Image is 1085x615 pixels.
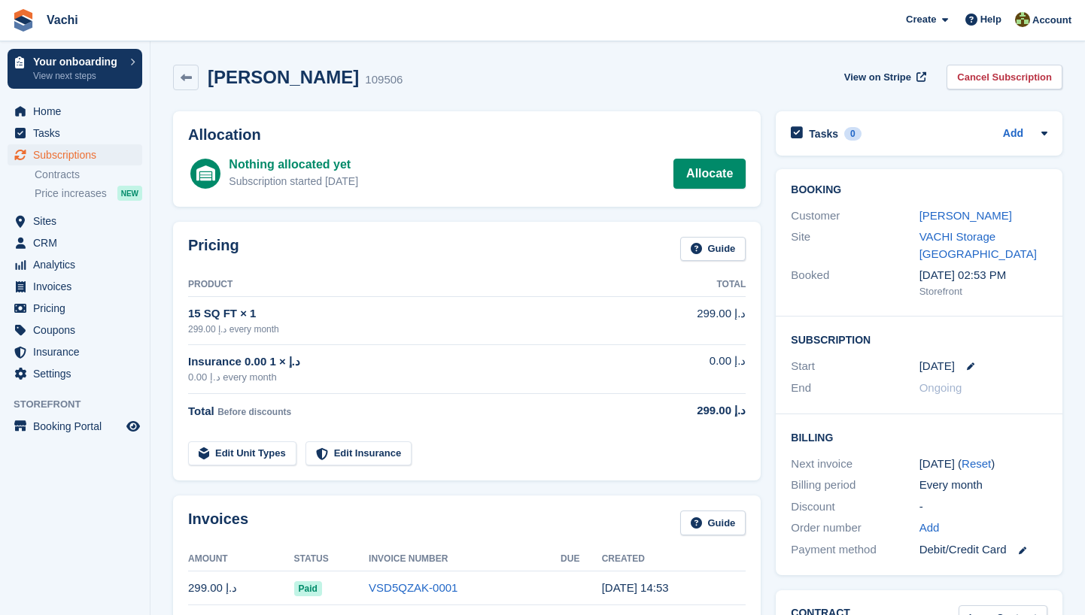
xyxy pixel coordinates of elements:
[33,144,123,165] span: Subscriptions
[33,276,123,297] span: Invoices
[33,298,123,319] span: Pricing
[369,547,561,571] th: Invoice Number
[188,323,646,336] div: 299.00 د.إ every month
[919,498,1047,516] div: -
[365,71,403,89] div: 109506
[1032,13,1071,28] span: Account
[791,498,919,516] div: Discount
[791,380,919,397] div: End
[294,547,369,571] th: Status
[919,209,1012,222] a: [PERSON_NAME]
[208,67,359,87] h2: [PERSON_NAME]
[791,267,919,298] div: Booked
[35,185,142,201] a: Price increases NEW
[217,407,291,417] span: Before discounts
[919,267,1047,284] div: [DATE] 02:53 PM
[602,547,746,571] th: Created
[188,237,239,262] h2: Pricing
[646,344,746,393] td: 0.00 د.إ
[117,186,142,201] div: NEW
[33,341,123,362] span: Insurance
[646,402,746,420] div: 299.00 د.إ
[791,520,919,537] div: Order number
[919,381,962,394] span: Ongoing
[838,65,929,89] a: View on Stripe
[188,126,746,144] h2: Allocation
[791,456,919,473] div: Next invoice
[680,510,746,535] a: Guide
[602,581,669,594] time: 2025-09-22 10:53:51 UTC
[8,101,142,122] a: menu
[229,156,358,174] div: Nothing allocated yet
[33,320,123,341] span: Coupons
[8,320,142,341] a: menu
[33,416,123,437] span: Booking Portal
[188,370,646,385] div: 0.00 د.إ every month
[33,363,123,384] span: Settings
[41,8,84,32] a: Vachi
[8,341,142,362] a: menu
[809,127,838,141] h2: Tasks
[791,184,1047,196] h2: Booking
[188,547,294,571] th: Amount
[14,397,150,412] span: Storefront
[35,186,107,201] span: Price increases
[8,144,142,165] a: menu
[33,254,123,275] span: Analytics
[919,358,955,375] time: 2025-09-21 21:00:00 UTC
[919,230,1037,260] a: VACHI Storage [GEOGRAPHIC_DATA]
[294,581,322,596] span: Paid
[33,232,123,253] span: CRM
[791,541,919,559] div: Payment method
[229,174,358,189] div: Subscription started [DATE]
[962,457,991,470] a: Reset
[188,571,294,605] td: 299.00 د.إ
[305,441,412,466] a: Edit Insurance
[8,49,142,89] a: Your onboarding View next steps
[8,276,142,297] a: menu
[947,65,1062,89] a: Cancel Subscription
[791,477,919,494] div: Billing period
[8,123,142,144] a: menu
[1003,126,1023,143] a: Add
[188,305,646,323] div: 15 SQ FT × 1
[919,477,1047,494] div: Every month
[188,353,646,371] div: Insurance 0.00 د.إ × 1
[906,12,936,27] span: Create
[8,363,142,384] a: menu
[980,12,1001,27] span: Help
[188,510,248,535] h2: Invoices
[919,520,940,537] a: Add
[8,232,142,253] a: menu
[919,284,1047,299] div: Storefront
[919,456,1047,473] div: [DATE] ( )
[188,441,296,466] a: Edit Unit Types
[8,254,142,275] a: menu
[680,237,746,262] a: Guide
[791,332,1047,347] h2: Subscription
[12,9,35,32] img: stora-icon-8386f47178a22dfd0bd8f6a31ec36ba5ce8667c1dd55bd0f319d3a0aa187defe.svg
[791,358,919,375] div: Start
[791,208,919,225] div: Customer
[646,273,746,297] th: Total
[188,273,646,297] th: Product
[673,159,746,189] a: Allocate
[33,123,123,144] span: Tasks
[8,211,142,232] a: menu
[33,211,123,232] span: Sites
[369,581,457,594] a: VSD5QZAK-0001
[33,101,123,122] span: Home
[8,416,142,437] a: menu
[1015,12,1030,27] img: Anete Gre
[791,429,1047,444] h2: Billing
[561,547,602,571] th: Due
[844,127,862,141] div: 0
[33,56,123,67] p: Your onboarding
[124,417,142,435] a: Preview store
[844,70,911,85] span: View on Stripe
[8,298,142,319] a: menu
[35,168,142,182] a: Contracts
[791,229,919,262] div: Site
[919,541,1047,559] div: Debit/Credit Card
[33,69,123,83] p: View next steps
